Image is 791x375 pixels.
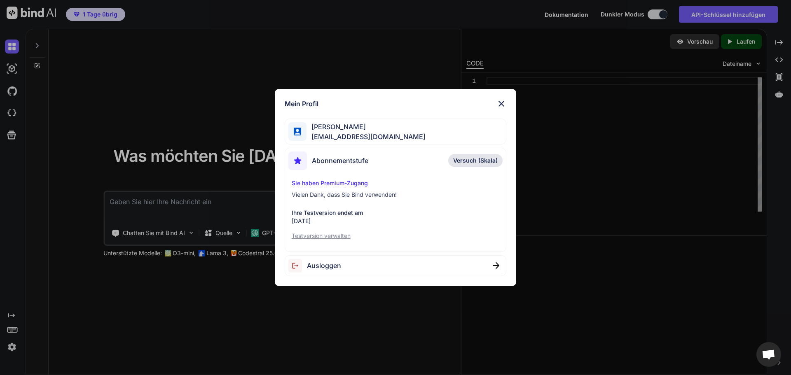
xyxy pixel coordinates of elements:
[288,151,307,170] img: Abonnement
[453,157,498,164] font: Versuch (Skala)
[294,128,302,135] img: Profil
[312,156,368,165] font: Abonnementstufe
[496,99,506,109] img: schließen
[307,261,341,270] font: Ausloggen
[292,209,363,216] font: Ihre Testversion endet am
[756,342,781,367] a: Chat öffnen
[292,232,351,239] font: Testversion verwalten
[493,262,499,269] img: schließen
[292,217,311,224] font: [DATE]
[311,123,366,131] font: [PERSON_NAME]
[292,191,397,198] font: Vielen Dank, dass Sie Bind verwenden!
[311,133,426,141] font: [EMAIL_ADDRESS][DOMAIN_NAME]
[292,179,368,186] font: Sie haben Premium-Zugang
[288,259,307,273] img: ausloggen
[285,100,318,108] font: Mein Profil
